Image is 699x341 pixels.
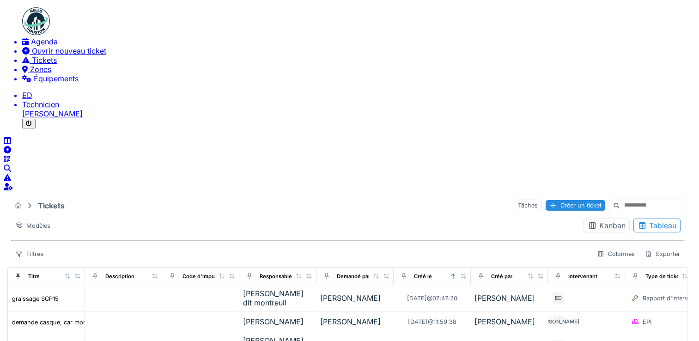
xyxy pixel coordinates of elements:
div: Responsable [260,273,292,280]
div: demande casque, car mon casque est cassé [12,319,137,326]
div: [DATE] @ 07:47:20 [407,295,457,302]
div: [DATE] @ 11:59:38 [408,318,456,325]
strong: Tickets [34,201,68,210]
div: [PERSON_NAME] [474,293,544,303]
div: Intervenant [568,273,597,280]
a: Zones [22,65,695,74]
span: Zones [30,65,51,74]
a: Équipements [22,74,695,83]
div: Tableau [638,221,676,230]
div: Modèles [11,220,55,231]
li: ED [22,91,695,100]
div: [PERSON_NAME] [243,317,313,326]
a: ED Technicien[PERSON_NAME] [22,91,695,118]
img: Badge_color-CXgf-gQk.svg [22,7,50,35]
div: Tâches [514,200,542,211]
div: Technicien [22,100,695,109]
div: [PERSON_NAME] dit montreuil [243,289,313,307]
div: Demandé par [337,273,370,280]
span: Agenda [31,37,58,46]
div: Créer un ticket [546,200,605,211]
div: Créé par [491,273,512,280]
li: [PERSON_NAME] [22,100,695,118]
div: graissage SCP15 [12,295,59,302]
div: [PERSON_NAME] [552,315,565,328]
div: ED [552,292,565,304]
div: Exporter [641,248,684,260]
a: Agenda [22,37,695,46]
a: Tickets [22,55,695,65]
div: [PERSON_NAME] [320,317,390,326]
span: Équipements [34,74,79,83]
div: Code d'imputation [182,273,229,280]
div: [PERSON_NAME] [320,293,390,303]
div: EPI [643,318,651,325]
div: [PERSON_NAME] [474,317,544,326]
span: Tickets [32,55,57,65]
div: Description [105,273,134,280]
a: Ouvrir nouveau ticket [22,46,695,55]
div: Colonnes [593,248,639,260]
div: Créé le [414,273,432,280]
div: Kanban [588,221,626,230]
span: Ouvrir nouveau ticket [32,46,106,55]
div: Type de ticket [645,273,681,280]
div: Titre [28,273,40,280]
div: Filtres [11,248,48,260]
